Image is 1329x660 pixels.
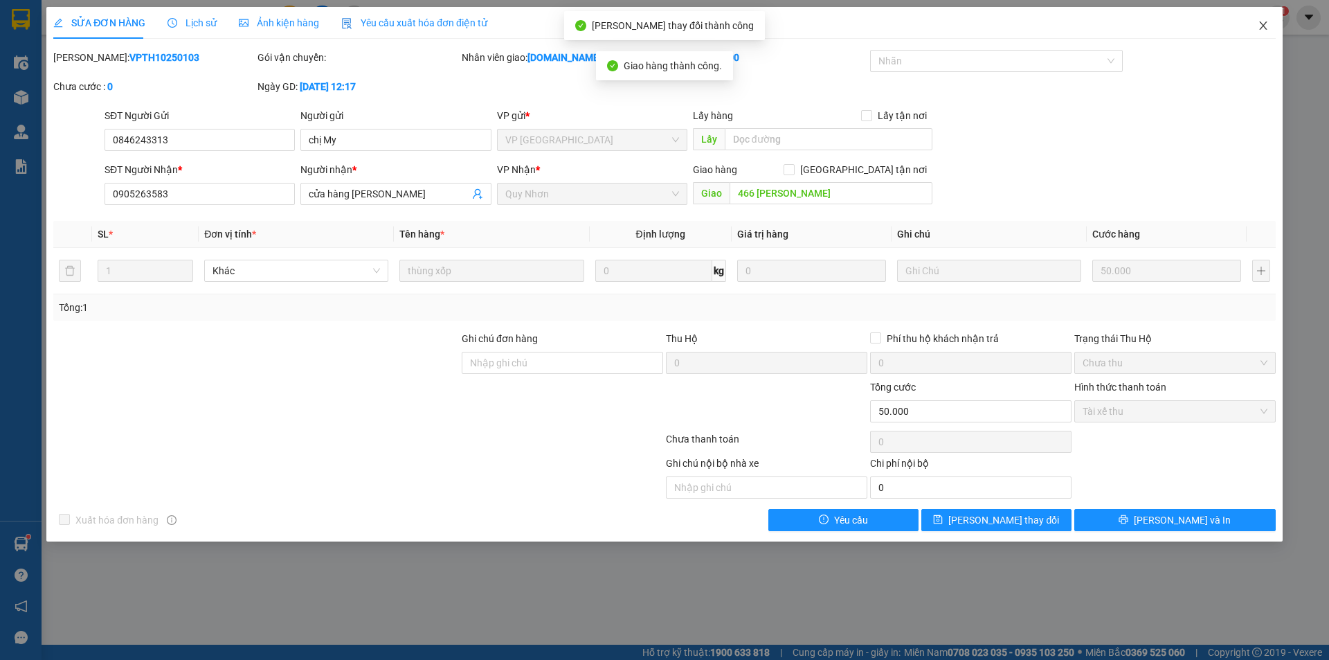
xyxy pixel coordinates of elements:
div: Người nhận [300,162,491,177]
img: icon [341,18,352,29]
input: Ghi chú đơn hàng [462,352,663,374]
input: VD: Bàn, Ghế [399,260,584,282]
span: Lấy tận nơi [872,108,932,123]
b: [DATE] 12:17 [300,81,356,92]
span: kg [712,260,726,282]
input: 0 [737,260,886,282]
div: Trạng thái Thu Hộ [1074,331,1276,346]
span: Yêu cầu xuất hóa đơn điện tử [341,17,487,28]
span: Phí thu hộ khách nhận trả [881,331,1004,346]
button: delete [59,260,81,282]
b: VPTH10250103 [129,52,199,63]
span: SL [98,229,109,240]
li: VP VP [GEOGRAPHIC_DATA] [7,59,96,105]
span: Tổng cước [870,382,916,393]
span: [PERSON_NAME] thay đổi thành công [592,20,754,31]
span: Cước hàng [1092,229,1140,240]
span: SỬA ĐƠN HÀNG [53,17,145,28]
div: Cước rồi : [666,50,867,65]
span: Yêu cầu [834,512,868,528]
span: Xuất hóa đơn hàng [70,512,164,528]
span: clock-circle [168,18,177,28]
span: [PERSON_NAME] và In [1134,512,1231,528]
input: Nhập ghi chú [666,476,867,499]
span: Định lượng [636,229,685,240]
span: Giá trị hàng [737,229,788,240]
li: BB Limousine [7,7,201,33]
div: SĐT Người Nhận [105,162,295,177]
span: VP Tuy Hòa [505,130,679,150]
div: Chưa cước : [53,79,255,94]
button: save[PERSON_NAME] thay đổi [921,509,1072,531]
span: Ảnh kiện hàng [239,17,319,28]
span: Giao [693,182,730,204]
input: Dọc đường [725,128,932,150]
span: Giao hàng [693,164,737,175]
button: printer[PERSON_NAME] và In [1074,509,1276,531]
div: Người gửi [300,108,491,123]
span: save [933,515,943,526]
div: Tổng: 1 [59,300,513,315]
div: Gói vận chuyển: [257,50,459,65]
span: Thu Hộ [666,333,698,344]
div: [PERSON_NAME]: [53,50,255,65]
span: user-add [472,188,483,199]
span: check-circle [607,60,618,71]
span: picture [239,18,248,28]
span: Lịch sử [168,17,217,28]
span: close [1258,20,1269,31]
span: Chưa thu [1083,353,1267,373]
div: Chưa thanh toán [664,431,869,456]
input: Ghi Chú [897,260,1081,282]
button: Close [1244,7,1283,46]
div: Ghi chú nội bộ nhà xe [666,456,867,476]
button: plus [1252,260,1270,282]
div: Chi phí nội bộ [870,456,1072,476]
span: environment [96,92,105,102]
span: Lấy [693,128,725,150]
span: exclamation-circle [819,515,829,526]
li: VP VP Buôn Ma Thuột [96,59,184,89]
span: printer [1119,515,1128,526]
span: Khác [213,260,380,281]
div: Nhân viên giao: [462,50,663,65]
th: Ghi chú [892,221,1087,248]
b: 0 [107,81,113,92]
span: Tài xế thu [1083,401,1267,422]
span: edit [53,18,63,28]
span: [PERSON_NAME] thay đổi [948,512,1059,528]
div: Ngày GD: [257,79,459,94]
span: Đơn vị tính [204,229,256,240]
span: Lấy hàng [693,110,733,121]
span: Giao hàng thành công. [624,60,722,71]
input: Dọc đường [730,182,932,204]
div: VP gửi [497,108,687,123]
span: info-circle [167,515,177,525]
span: VP Nhận [497,164,536,175]
label: Hình thức thanh toán [1074,382,1166,393]
span: Tên hàng [399,229,444,240]
b: [DOMAIN_NAME] [527,52,602,63]
input: 0 [1092,260,1241,282]
span: [GEOGRAPHIC_DATA] tận nơi [795,162,932,177]
span: check-circle [575,20,586,31]
button: exclamation-circleYêu cầu [768,509,919,531]
label: Ghi chú đơn hàng [462,333,538,344]
div: SĐT Người Gửi [105,108,295,123]
span: Quy Nhơn [505,184,679,204]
